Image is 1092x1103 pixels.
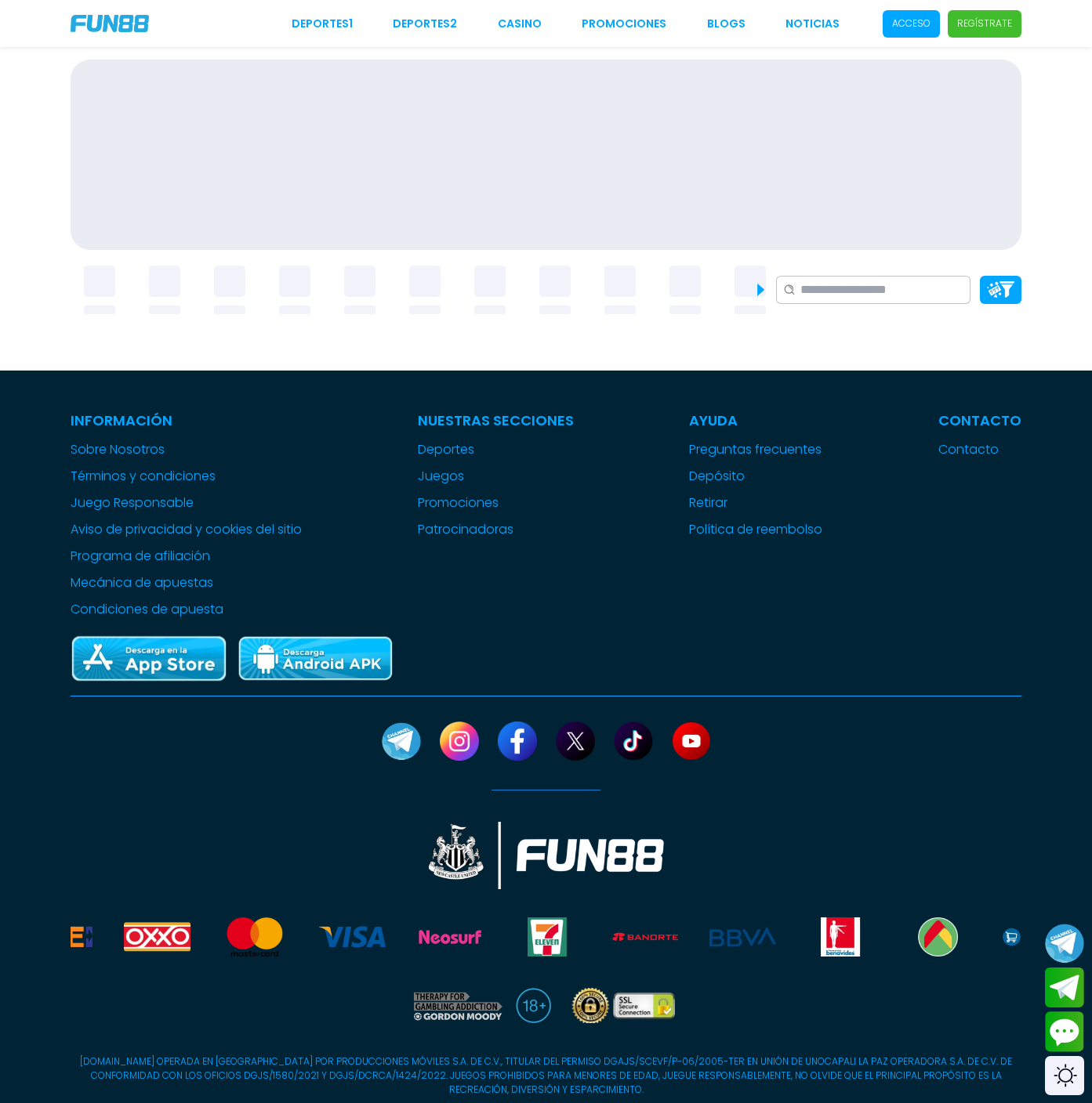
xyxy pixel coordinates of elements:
img: BBVA [709,917,775,957]
a: Contacto [938,440,1021,459]
a: Depósito [689,467,822,486]
a: BLOGS [707,16,746,32]
a: CASINO [498,16,542,32]
img: 18 plus [516,988,551,1023]
p: Nuestras Secciones [418,410,574,431]
a: Condiciones de apuesta [71,600,302,619]
img: Benavides [807,917,873,957]
img: Oxxo [124,917,190,957]
img: Visa [319,917,385,957]
p: Acceso [892,16,931,31]
a: Política de reembolso [689,520,822,539]
a: NOTICIAS [785,16,840,32]
a: Sobre Nosotros [71,440,302,459]
button: Join telegram [1045,967,1084,1008]
img: Neosurf [417,917,483,957]
img: App Store [71,635,227,684]
a: Deportes [418,440,574,459]
a: Aviso de privacidad y cookies del sitio [71,520,302,539]
button: Juegos [418,467,464,486]
a: Mecánica de apuestas [71,573,302,592]
button: Contact customer service [1045,1011,1084,1052]
p: Información [71,410,302,431]
a: Términos y condiciones [71,467,302,486]
p: [DOMAIN_NAME] OPERADA EN [GEOGRAPHIC_DATA] POR PRODUCCIONES MÓVILES S.A. DE C.V., TITULAR DEL PER... [71,1054,1021,1097]
a: Juego Responsable [71,494,302,512]
img: Spei [27,917,93,957]
img: Calimax [1003,917,1068,957]
img: Banorte [612,917,678,957]
img: Platform Filter [987,281,1014,298]
a: Deportes1 [292,16,353,32]
img: Bodegaaurrera [905,917,970,957]
p: Contacto [938,410,1021,431]
img: SSL [567,988,681,1023]
a: Patrocinadoras [418,520,574,539]
img: New Castle [429,822,664,889]
p: Ayuda [689,410,822,431]
p: Regístrate [957,16,1012,31]
img: Seven Eleven [514,917,580,957]
img: therapy for gaming addiction gordon moody [411,988,502,1023]
img: Mastercard [222,917,288,957]
div: Switch theme [1045,1056,1084,1095]
a: Retirar [689,494,822,512]
img: Company Logo [71,15,149,32]
a: Programa de afiliación [71,547,302,566]
a: Promociones [418,494,574,512]
img: Play Store [237,635,394,684]
a: Deportes2 [393,16,457,32]
button: Join telegram channel [1045,923,1084,964]
a: Promociones [582,16,666,32]
a: Preguntas frecuentes [689,440,822,459]
a: Read more about Gambling Therapy [411,988,502,1023]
